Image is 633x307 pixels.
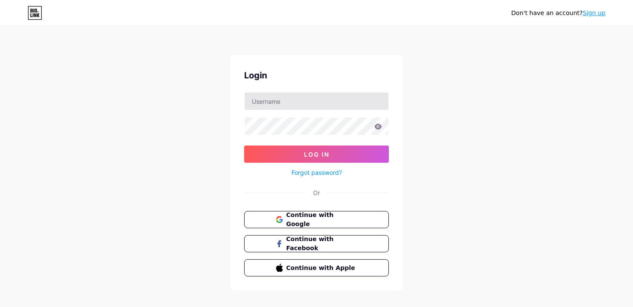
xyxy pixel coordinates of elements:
[244,235,389,252] button: Continue with Facebook
[245,93,388,110] input: Username
[244,259,389,276] button: Continue with Apple
[313,188,320,197] div: Or
[286,264,357,273] span: Continue with Apple
[511,9,605,18] div: Don't have an account?
[304,151,329,158] span: Log In
[286,235,357,253] span: Continue with Facebook
[286,211,357,229] span: Continue with Google
[244,69,389,82] div: Login
[244,211,389,228] button: Continue with Google
[244,146,389,163] button: Log In
[583,9,605,16] a: Sign up
[292,168,342,177] a: Forgot password?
